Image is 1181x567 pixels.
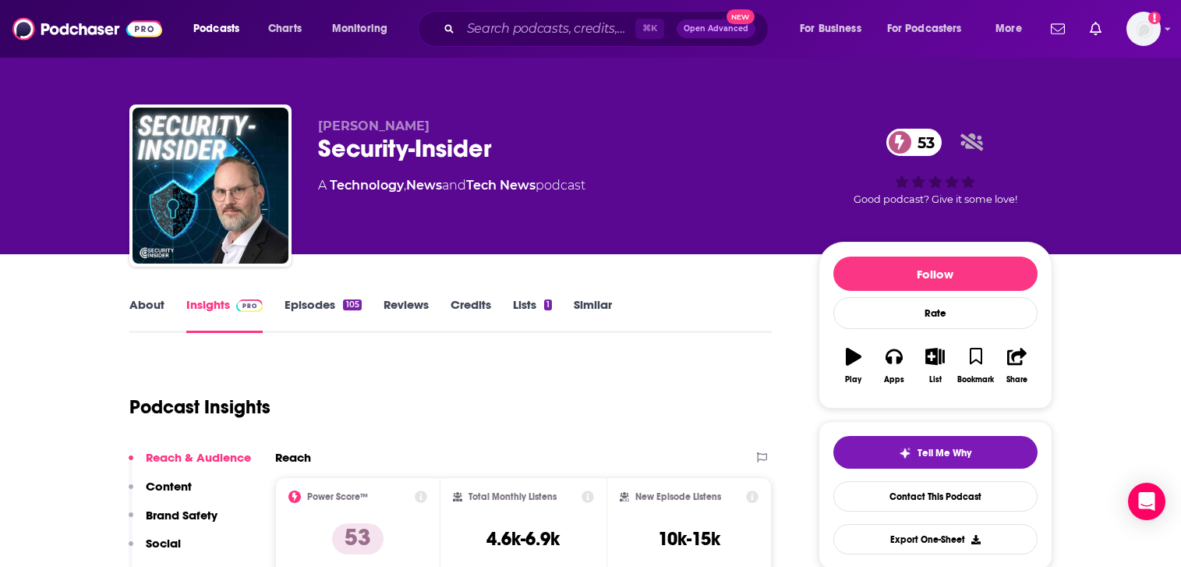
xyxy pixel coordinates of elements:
h3: 10k-15k [658,527,720,551]
span: , [404,178,406,193]
a: Similar [574,297,612,333]
a: Lists1 [513,297,552,333]
a: Show notifications dropdown [1045,16,1071,42]
a: InsightsPodchaser Pro [186,297,263,333]
button: Brand Safety [129,508,217,537]
a: Charts [258,16,311,41]
div: Rate [833,297,1038,329]
button: Share [996,338,1037,394]
span: Tell Me Why [918,447,971,459]
p: Reach & Audience [146,450,251,465]
span: Podcasts [193,18,239,40]
h2: Reach [275,450,311,465]
button: open menu [985,16,1041,41]
h2: Power Score™ [307,491,368,502]
button: Bookmark [956,338,996,394]
span: [PERSON_NAME] [318,119,430,133]
span: Charts [268,18,302,40]
img: Podchaser Pro [236,299,263,312]
button: tell me why sparkleTell Me Why [833,436,1038,469]
h1: Podcast Insights [129,395,270,419]
span: ⌘ K [635,19,664,39]
span: More [995,18,1022,40]
button: List [914,338,955,394]
svg: Add a profile image [1148,12,1161,24]
button: Open AdvancedNew [677,19,755,38]
img: tell me why sparkle [899,447,911,459]
h2: New Episode Listens [635,491,721,502]
button: Export One-Sheet [833,524,1038,555]
a: Credits [451,297,491,333]
div: 105 [343,299,361,310]
a: Show notifications dropdown [1084,16,1108,42]
button: Social [129,536,181,565]
span: Open Advanced [684,25,748,33]
div: List [929,375,942,384]
span: Logged in as kindrieri [1126,12,1161,46]
span: New [727,9,755,24]
div: Bookmark [957,375,994,384]
input: Search podcasts, credits, & more... [461,16,635,41]
div: 1 [544,299,552,310]
a: About [129,297,164,333]
a: Reviews [384,297,429,333]
button: open menu [877,16,985,41]
div: Play [845,375,861,384]
img: User Profile [1126,12,1161,46]
span: For Business [800,18,861,40]
div: A podcast [318,176,585,195]
span: Good podcast? Give it some love! [854,193,1017,205]
button: open menu [321,16,408,41]
img: Podchaser - Follow, Share and Rate Podcasts [12,14,162,44]
p: Content [146,479,192,494]
a: Technology [330,178,404,193]
span: For Podcasters [887,18,962,40]
button: Play [833,338,874,394]
button: open menu [182,16,260,41]
p: 53 [332,523,384,555]
button: open menu [789,16,881,41]
a: Episodes105 [285,297,361,333]
a: News [406,178,442,193]
button: Apps [874,338,914,394]
button: Content [129,479,192,508]
button: Show profile menu [1126,12,1161,46]
p: Brand Safety [146,508,217,523]
button: Reach & Audience [129,450,251,479]
a: Contact This Podcast [833,481,1038,512]
h2: Total Monthly Listens [469,491,557,502]
div: Share [1006,375,1027,384]
p: Social [146,536,181,551]
button: Follow [833,257,1038,291]
div: 53Good podcast? Give it some love! [819,119,1052,215]
div: Open Intercom Messenger [1128,483,1165,520]
span: 53 [902,129,942,156]
a: 53 [886,129,942,156]
img: Security-Insider [133,108,288,264]
div: Apps [884,375,904,384]
span: Monitoring [332,18,387,40]
h3: 4.6k-6.9k [486,527,560,551]
span: and [442,178,466,193]
a: Tech News [466,178,536,193]
div: Search podcasts, credits, & more... [433,11,783,47]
